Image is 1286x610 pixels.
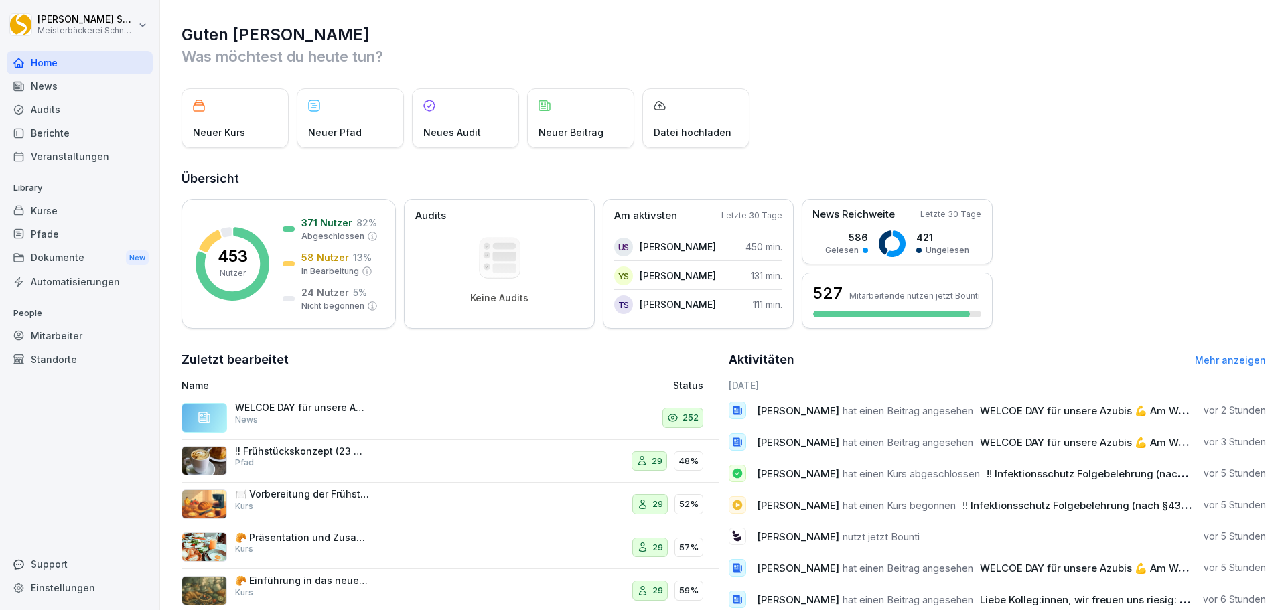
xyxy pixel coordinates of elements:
p: Letzte 30 Tage [920,208,981,220]
a: DokumenteNew [7,246,153,271]
span: [PERSON_NAME] [757,530,839,543]
a: WELCOE DAY für unsere Azubis 💪 Am Welcome Day für unsere Auszubildenden wurden wichtige Themen ru... [182,396,719,440]
p: WELCOE DAY für unsere Azubis 💪 Am Welcome Day für unsere Auszubildenden wurden wichtige Themen ru... [235,402,369,414]
p: Neues Audit [423,125,481,139]
p: 5 % [353,285,367,299]
p: [PERSON_NAME] Schneckenburger [38,14,135,25]
a: Mehr anzeigen [1195,354,1266,366]
p: People [7,303,153,324]
span: hat einen Kurs abgeschlossen [843,467,980,480]
div: TS [614,295,633,314]
p: Meisterbäckerei Schneckenburger [38,26,135,35]
a: Mitarbeiter [7,324,153,348]
h1: Guten [PERSON_NAME] [182,24,1266,46]
img: wr9iexfe9rtz8gn9otnyfhnm.png [182,576,227,605]
p: 48% [678,455,699,468]
p: Nicht begonnen [301,300,364,312]
span: !! Infektionsschutz Folgebelehrung (nach §43 IfSG) [987,467,1232,480]
div: Support [7,552,153,576]
p: vor 5 Stunden [1204,467,1266,480]
p: Kurs [235,587,253,599]
img: zo7l6l53g2bwreev80elz8nf.png [182,446,227,475]
span: hat einen Beitrag angesehen [843,436,973,449]
span: nutzt jetzt Bounti [843,530,920,543]
p: 🥐 Präsentation und Zusammenstellung von Frühstücken [235,532,369,544]
img: e9p8yhr1zzycljzf1qfkis0d.png [182,532,227,562]
h2: Übersicht [182,169,1266,188]
p: vor 5 Stunden [1204,498,1266,512]
p: 586 [825,230,868,244]
p: Library [7,177,153,199]
p: 29 [652,455,662,468]
div: New [126,250,149,266]
p: 371 Nutzer [301,216,352,230]
p: Neuer Beitrag [539,125,603,139]
p: Am aktivsten [614,208,677,224]
div: US [614,238,633,256]
a: Automatisierungen [7,270,153,293]
p: Kurs [235,500,253,512]
p: News Reichweite [812,207,895,222]
p: [PERSON_NAME] [640,297,716,311]
p: vor 6 Stunden [1203,593,1266,606]
div: YS [614,266,633,285]
span: [PERSON_NAME] [757,562,839,575]
p: Nutzer [220,267,246,279]
p: 57% [679,541,699,554]
span: [PERSON_NAME] [757,436,839,449]
a: Standorte [7,348,153,371]
a: Audits [7,98,153,121]
p: !! Frühstückskonzept (23 Minuten) [235,445,369,457]
p: 29 [652,584,663,597]
p: 24 Nutzer [301,285,349,299]
p: 252 [683,411,699,425]
a: Berichte [7,121,153,145]
p: 450 min. [745,240,782,254]
p: vor 5 Stunden [1204,530,1266,543]
p: Keine Audits [470,292,528,304]
p: 29 [652,498,663,511]
h2: Zuletzt bearbeitet [182,350,719,369]
a: Einstellungen [7,576,153,599]
span: [PERSON_NAME] [757,499,839,512]
p: 421 [916,230,969,244]
p: Letzte 30 Tage [721,210,782,222]
p: News [235,414,258,426]
div: Home [7,51,153,74]
p: Ungelesen [926,244,969,256]
p: 29 [652,541,663,554]
p: vor 3 Stunden [1204,435,1266,449]
span: hat einen Beitrag angesehen [843,404,973,417]
a: Veranstaltungen [7,145,153,168]
p: Gelesen [825,244,859,256]
p: Audits [415,208,446,224]
p: 59% [679,584,699,597]
p: [PERSON_NAME] [640,269,716,283]
p: 🍽️ Vorbereitung der Frühstückskomponenten am Vortag [235,488,369,500]
h6: [DATE] [729,378,1267,392]
p: 🥐 Einführung in das neue Frühstückskonzept [235,575,369,587]
a: News [7,74,153,98]
a: Kurse [7,199,153,222]
p: Status [673,378,703,392]
p: Kurs [235,543,253,555]
p: 131 min. [751,269,782,283]
span: [PERSON_NAME] [757,467,839,480]
p: vor 5 Stunden [1204,561,1266,575]
p: Abgeschlossen [301,230,364,242]
h3: 527 [813,282,843,305]
p: 13 % [353,250,372,264]
span: [PERSON_NAME] [757,593,839,606]
p: Pfad [235,457,254,469]
span: [PERSON_NAME] [757,404,839,417]
div: Pfade [7,222,153,246]
p: Datei hochladen [654,125,731,139]
p: 52% [679,498,699,511]
p: vor 2 Stunden [1204,404,1266,417]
